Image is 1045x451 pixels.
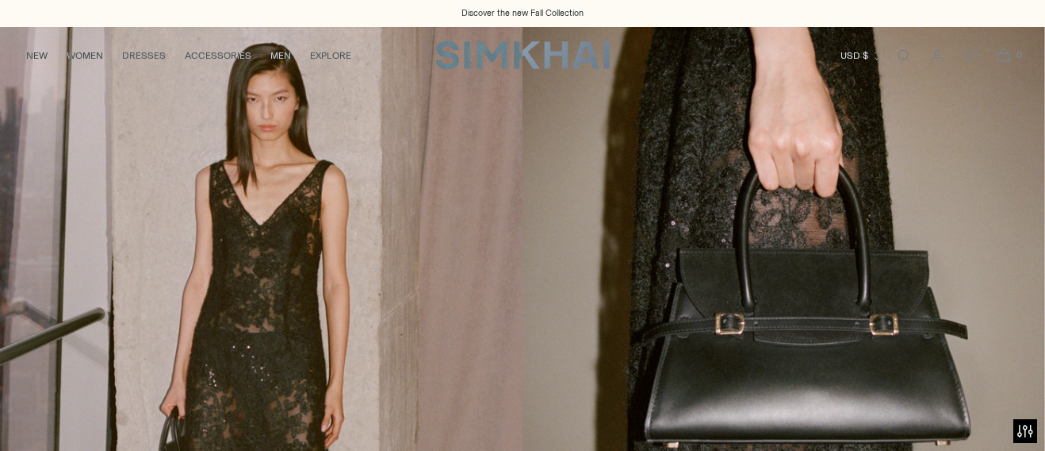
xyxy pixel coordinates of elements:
a: Go to the account page [921,40,953,71]
a: NEW [26,38,48,73]
a: DRESSES [122,38,166,73]
a: MEN [270,38,291,73]
a: EXPLORE [310,38,351,73]
a: Discover the new Fall Collection [461,7,584,20]
a: Open search modal [888,40,920,71]
a: Open cart modal [988,40,1020,71]
a: Wishlist [955,40,986,71]
a: SIMKHAI [435,40,610,71]
span: 0 [1012,48,1026,62]
a: ACCESSORIES [185,38,251,73]
a: WOMEN [67,38,103,73]
button: USD $ [840,38,882,73]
